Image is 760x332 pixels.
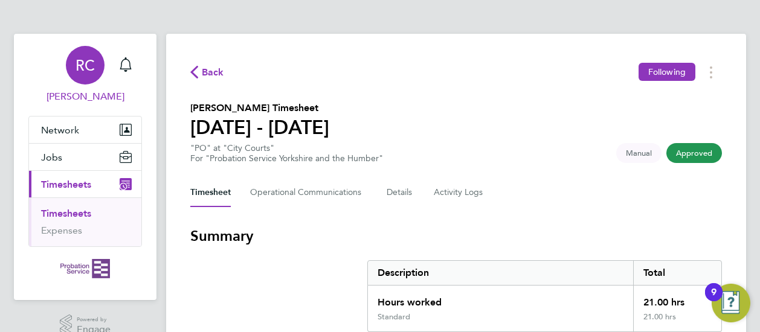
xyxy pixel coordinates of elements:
[29,171,141,197] button: Timesheets
[648,66,686,77] span: Following
[190,226,722,246] h3: Summary
[666,143,722,163] span: This timesheet has been approved.
[367,260,722,332] div: Summary
[190,115,329,139] h1: [DATE] - [DATE]
[41,225,82,236] a: Expenses
[41,124,79,136] span: Network
[378,312,410,322] div: Standard
[60,259,109,278] img: probationservice-logo-retina.png
[387,178,414,207] button: Details
[250,178,367,207] button: Operational Communications
[639,63,695,81] button: Following
[616,143,662,163] span: This timesheet was manually created.
[29,144,141,170] button: Jobs
[202,65,224,80] span: Back
[28,46,142,104] a: RC[PERSON_NAME]
[41,208,91,219] a: Timesheets
[434,178,485,207] button: Activity Logs
[14,34,156,300] nav: Main navigation
[633,312,721,331] div: 21.00 hrs
[712,284,750,322] button: Open Resource Center, 9 new notifications
[76,57,95,73] span: RC
[190,101,329,115] h2: [PERSON_NAME] Timesheet
[29,117,141,143] button: Network
[77,314,111,325] span: Powered by
[41,179,91,190] span: Timesheets
[28,89,142,104] span: Roxanne Charles
[700,63,722,81] button: Timesheets Menu
[711,292,717,308] div: 9
[28,259,142,278] a: Go to home page
[29,197,141,246] div: Timesheets
[633,261,721,285] div: Total
[633,286,721,312] div: 21.00 hrs
[368,286,633,312] div: Hours worked
[190,178,231,207] button: Timesheet
[41,152,62,163] span: Jobs
[190,153,383,164] div: For "Probation Service Yorkshire and the Humber"
[190,65,224,80] button: Back
[190,143,383,164] div: "PO" at "City Courts"
[368,261,633,285] div: Description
